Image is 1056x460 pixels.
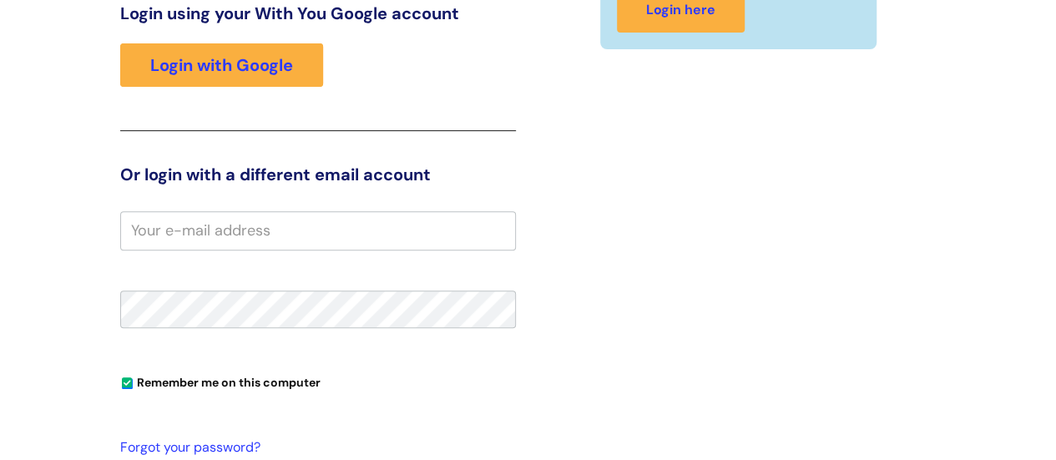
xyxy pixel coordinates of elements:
input: Your e-mail address [120,211,516,250]
h3: Or login with a different email account [120,164,516,185]
a: Forgot your password? [120,436,508,460]
label: Remember me on this computer [120,372,321,390]
h3: Login using your With You Google account [120,3,516,23]
a: Login with Google [120,43,323,87]
div: You can uncheck this option if you're logging in from a shared device [120,368,516,395]
input: Remember me on this computer [122,378,133,389]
